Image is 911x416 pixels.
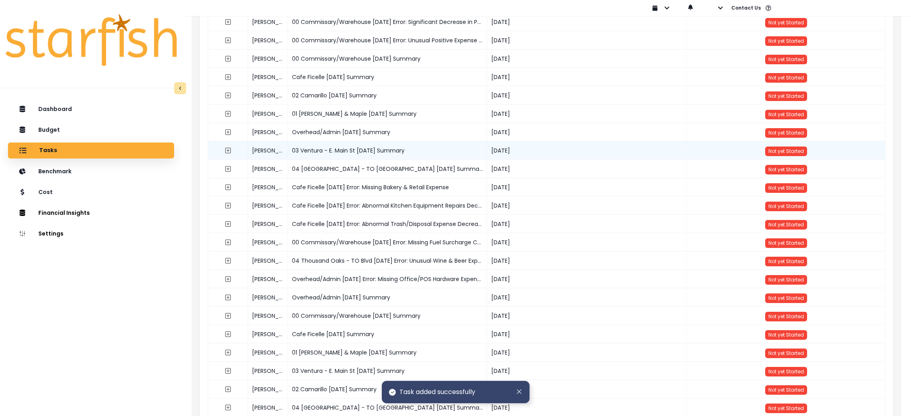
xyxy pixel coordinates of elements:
button: expand outline [221,15,235,29]
span: Not yet Started [768,405,804,412]
div: [PERSON_NAME] [248,343,288,362]
div: [DATE] [487,68,687,86]
button: Budget [8,122,174,138]
svg: expand outline [225,129,231,135]
div: [DATE] [487,215,687,233]
div: [DATE] [487,105,687,123]
div: [PERSON_NAME] [248,160,288,178]
button: expand outline [221,382,235,396]
div: [PERSON_NAME] [248,141,288,160]
svg: expand outline [225,202,231,209]
div: [PERSON_NAME] [248,307,288,325]
button: expand outline [221,52,235,66]
button: expand outline [221,345,235,360]
div: [PERSON_NAME] [248,325,288,343]
svg: expand outline [225,294,231,301]
button: expand outline [221,309,235,323]
p: Dashboard [38,106,72,113]
div: 00 Commissary/Warehouse [DATE] Summary [288,307,487,325]
button: expand outline [221,162,235,176]
svg: expand outline [225,276,231,282]
span: Not yet Started [768,184,804,191]
div: [DATE] [487,160,687,178]
span: Not yet Started [768,129,804,136]
button: Financial Insights [8,205,174,221]
div: [PERSON_NAME] [248,178,288,196]
div: 00 Commissary/Warehouse [DATE] Error: Unusual Positive Expense in Other Food [288,31,487,50]
div: [DATE] [487,50,687,68]
span: Not yet Started [768,38,804,44]
button: expand outline [221,217,235,231]
span: Not yet Started [768,331,804,338]
span: Not yet Started [768,276,804,283]
div: [DATE] [487,307,687,325]
svg: expand outline [225,74,231,80]
svg: expand outline [225,239,231,246]
span: Not yet Started [768,221,804,228]
div: Overhead/Admin [DATE] Summary [288,288,487,307]
div: 04 [GEOGRAPHIC_DATA] - TO [GEOGRAPHIC_DATA] [DATE] Summary [288,160,487,178]
div: [PERSON_NAME] [248,13,288,31]
span: Not yet Started [768,203,804,210]
span: Not yet Started [768,386,804,393]
div: Overhead/Admin [DATE] Summary [288,123,487,141]
span: Not yet Started [768,111,804,118]
div: Cafe Ficelle [DATE] Summary [288,325,487,343]
div: [DATE] [487,178,687,196]
div: [PERSON_NAME] [248,362,288,380]
div: [DATE] [487,325,687,343]
span: Not yet Started [768,350,804,357]
span: Not yet Started [768,19,804,26]
p: Tasks [39,147,57,154]
div: [DATE] [487,252,687,270]
svg: expand outline [225,166,231,172]
button: Cost [8,184,174,200]
span: Not yet Started [768,258,804,265]
div: [PERSON_NAME] [248,50,288,68]
div: Cafe Ficelle [DATE] Error: Abnormal Trash/Disposal Expense Decrease [288,215,487,233]
span: Not yet Started [768,148,804,155]
span: Not yet Started [768,166,804,173]
div: [PERSON_NAME] [248,86,288,105]
div: [PERSON_NAME] [248,270,288,288]
svg: expand outline [225,331,231,337]
div: [PERSON_NAME] [248,380,288,398]
svg: expand outline [225,386,231,392]
div: [PERSON_NAME] [248,233,288,252]
div: 01 [PERSON_NAME] & Maple [DATE] Summary [288,105,487,123]
span: Not yet Started [768,313,804,320]
span: Not yet Started [768,56,804,63]
svg: expand outline [225,92,231,99]
svg: expand outline [225,404,231,411]
span: Not yet Started [768,93,804,99]
div: [PERSON_NAME] [248,105,288,123]
button: expand outline [221,125,235,139]
span: Not yet Started [768,74,804,81]
button: expand outline [221,180,235,194]
svg: expand outline [225,55,231,62]
button: expand outline [221,272,235,286]
button: expand outline [221,143,235,158]
button: expand outline [221,88,235,103]
div: [DATE] [487,233,687,252]
button: expand outline [221,400,235,415]
div: [PERSON_NAME] [248,68,288,86]
p: Cost [38,189,53,196]
span: Not yet Started [768,240,804,246]
div: Cafe Ficelle [DATE] Error: Abnormal Kitchen Equipment Repairs Decrease [288,196,487,215]
button: Dismiss [515,387,523,396]
div: 01 [PERSON_NAME] & Maple [DATE] Summary [288,343,487,362]
span: Not yet Started [768,295,804,301]
div: [DATE] [487,196,687,215]
svg: expand outline [225,147,231,154]
div: [DATE] [487,123,687,141]
div: [PERSON_NAME] [248,252,288,270]
svg: expand outline [225,313,231,319]
div: [DATE] [487,13,687,31]
button: expand outline [221,198,235,213]
div: 02 Camarillo [DATE] Summary [288,86,487,105]
svg: expand outline [225,349,231,356]
div: 02 Camarillo [DATE] Summary [288,380,487,398]
div: 03 Ventura - E. Main St [DATE] Summary [288,141,487,160]
div: [DATE] [487,362,687,380]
